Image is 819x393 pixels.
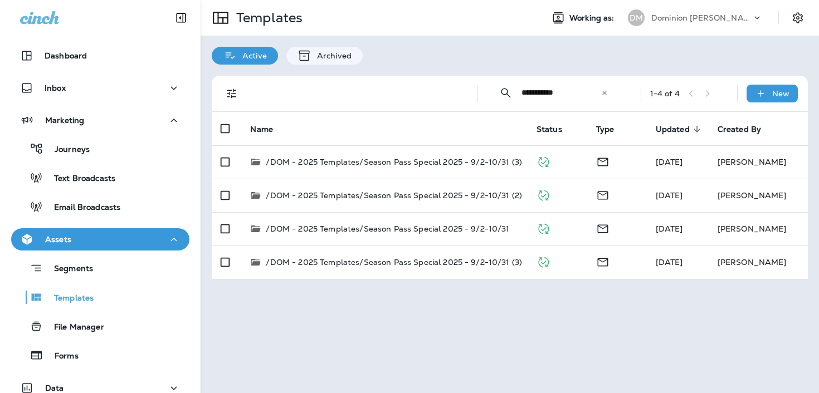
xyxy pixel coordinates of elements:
[11,109,189,131] button: Marketing
[237,51,267,60] p: Active
[537,125,562,134] span: Status
[656,125,690,134] span: Updated
[656,224,683,234] span: Caitlin Wilson
[11,228,189,250] button: Assets
[628,9,645,26] div: DM
[43,351,79,362] p: Forms
[537,124,577,134] span: Status
[596,124,629,134] span: Type
[266,156,522,168] p: /DOM - 2025 Templates/Season Pass Special 2025 - 9/2-10/31 (3)
[596,223,610,233] span: Email
[45,235,71,244] p: Assets
[596,189,610,199] span: Email
[45,83,66,92] p: Inbox
[651,13,752,22] p: Dominion [PERSON_NAME]
[43,203,120,213] p: Email Broadcasts
[45,116,84,125] p: Marketing
[250,125,273,134] span: Name
[596,156,610,166] span: Email
[311,51,352,60] p: Archived
[43,174,115,184] p: Text Broadcasts
[537,223,550,233] span: Published
[650,89,680,98] div: 1 - 4 of 4
[495,82,517,104] button: Collapse Search
[165,7,197,29] button: Collapse Sidebar
[11,286,189,309] button: Templates
[266,223,509,234] p: /DOM - 2025 Templates/Season Pass Special 2025 - 9/2-10/31
[11,343,189,367] button: Forms
[537,156,550,166] span: Published
[709,245,808,279] td: [PERSON_NAME]
[788,8,808,28] button: Settings
[11,315,189,338] button: File Manager
[709,179,808,212] td: [PERSON_NAME]
[43,145,90,155] p: Journeys
[221,82,243,105] button: Filters
[266,190,522,201] p: /DOM - 2025 Templates/Season Pass Special 2025 - 9/2-10/31 (2)
[45,384,64,392] p: Data
[709,145,808,179] td: [PERSON_NAME]
[537,256,550,266] span: Published
[11,45,189,67] button: Dashboard
[656,190,683,200] span: Caitlin Wilson
[596,256,610,266] span: Email
[718,125,761,134] span: Created By
[11,137,189,160] button: Journeys
[266,257,522,268] p: /DOM - 2025 Templates/Season Pass Special 2025 - 9/2-10/31 (3)
[656,124,704,134] span: Updated
[569,13,617,23] span: Working as:
[772,89,789,98] p: New
[656,257,683,267] span: Caitlin Wilson
[43,322,104,333] p: File Manager
[43,264,93,275] p: Segments
[45,51,87,60] p: Dashboard
[232,9,303,26] p: Templates
[11,166,189,189] button: Text Broadcasts
[11,77,189,99] button: Inbox
[250,124,287,134] span: Name
[43,293,94,304] p: Templates
[537,189,550,199] span: Published
[11,256,189,280] button: Segments
[11,195,189,218] button: Email Broadcasts
[718,124,776,134] span: Created By
[656,157,683,167] span: Caitlin Wilson
[709,212,808,245] td: [PERSON_NAME]
[596,125,615,134] span: Type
